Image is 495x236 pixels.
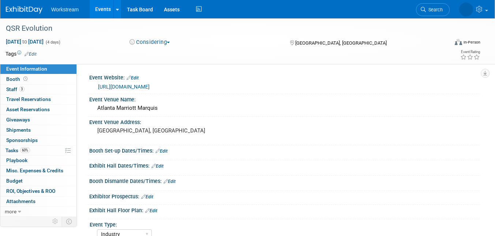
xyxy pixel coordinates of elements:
div: QSR Evolution [3,22,440,35]
span: [GEOGRAPHIC_DATA], [GEOGRAPHIC_DATA] [295,40,387,46]
span: Tasks [5,147,30,153]
a: ROI, Objectives & ROO [0,186,76,196]
span: ROI, Objectives & ROO [6,188,55,194]
a: Edit [151,164,164,169]
td: Personalize Event Tab Strip [49,217,62,226]
div: Event Website: [89,72,480,82]
span: 60% [20,147,30,153]
div: Booth Dismantle Dates/Times: [89,176,480,185]
span: [DATE] [DATE] [5,38,44,45]
a: Edit [141,194,153,199]
span: to [21,39,28,45]
div: Event Venue Address: [89,117,480,126]
a: [URL][DOMAIN_NAME] [98,84,150,90]
div: Event Venue Name: [89,94,480,103]
a: Edit [145,208,157,213]
td: Toggle Event Tabs [62,217,77,226]
span: Staff [6,86,25,92]
span: Shipments [6,127,31,133]
div: In-Person [463,40,480,45]
a: Edit [25,52,37,57]
a: Travel Reservations [0,94,76,104]
span: Misc. Expenses & Credits [6,168,63,173]
span: Booth not reserved yet [22,76,29,82]
span: Travel Reservations [6,96,51,102]
span: Event Information [6,66,47,72]
span: Playbook [6,157,27,163]
div: Event Type: [90,219,477,228]
span: Attachments [6,198,35,204]
button: Considering [127,38,173,46]
a: more [0,207,76,217]
a: Edit [127,75,139,80]
a: Sponsorships [0,135,76,145]
div: Booth Set-up Dates/Times: [89,145,480,155]
span: Booth [6,76,29,82]
span: Search [426,7,443,12]
span: more [5,209,16,214]
a: Edit [155,149,168,154]
span: Sponsorships [6,137,38,143]
a: Booth [0,74,76,84]
div: Atlanta Marriott Marquis [95,102,475,114]
a: Giveaways [0,115,76,125]
pre: [GEOGRAPHIC_DATA], [GEOGRAPHIC_DATA] [97,127,244,134]
span: (4 days) [45,40,60,45]
div: Exhibit Hall Floor Plan: [89,205,480,214]
a: Event Information [0,64,76,74]
td: Tags [5,50,37,57]
div: Event Rating [460,50,480,54]
a: Budget [0,176,76,186]
a: Playbook [0,156,76,165]
span: 3 [19,86,25,92]
div: Event Format [410,38,480,49]
span: Asset Reservations [6,106,50,112]
a: Asset Reservations [0,105,76,115]
a: Attachments [0,196,76,206]
img: Tatia Meghdadi [459,3,473,16]
a: Tasks60% [0,146,76,156]
div: Exhibitor Prospectus: [89,191,480,201]
div: Exhibit Hall Dates/Times: [89,160,480,170]
span: Giveaways [6,117,30,123]
a: Misc. Expenses & Credits [0,166,76,176]
a: Shipments [0,125,76,135]
a: Search [416,3,450,16]
span: Budget [6,178,23,184]
a: Edit [164,179,176,184]
span: Workstream [51,7,79,12]
img: Format-Inperson.png [455,39,462,45]
a: Staff3 [0,85,76,94]
img: ExhibitDay [6,6,42,14]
